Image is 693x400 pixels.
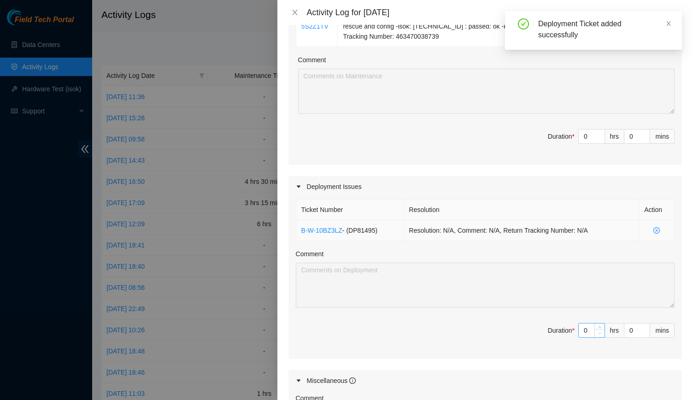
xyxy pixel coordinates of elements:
div: Deployment Ticket added successfully [538,18,671,41]
div: mins [650,323,675,338]
span: up [597,324,603,329]
a: B-W-10BZ3LZ [301,227,342,234]
div: Deployment Issues [288,176,682,197]
div: hrs [605,323,624,338]
div: Duration [548,325,575,335]
span: info-circle [349,377,356,384]
span: check-circle [518,18,529,29]
div: hrs [605,129,624,144]
div: Duration [548,131,575,141]
td: Resolution: N/A, Comment: N/A, Return Tracking Number: N/A [404,220,640,241]
div: Miscellaneous info-circle [288,370,682,391]
span: Decrease Value [594,329,605,337]
span: caret-right [296,378,301,383]
span: caret-right [296,184,301,189]
th: Action [639,200,675,220]
th: Ticket Number [296,200,404,220]
span: - ( DP81495 ) [342,227,377,234]
div: mins [650,129,675,144]
th: Resolution [404,200,640,220]
div: Activity Log for [DATE] [307,7,682,18]
span: close [291,9,299,16]
span: close-circle [644,227,669,234]
label: Comment [296,249,324,259]
div: Miscellaneous [307,376,356,386]
span: Increase Value [594,324,605,329]
span: down [597,331,603,336]
button: Close [288,8,301,17]
label: Comment [298,55,326,65]
textarea: Comment [296,263,675,308]
textarea: Comment [298,69,675,114]
span: close [665,20,672,27]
